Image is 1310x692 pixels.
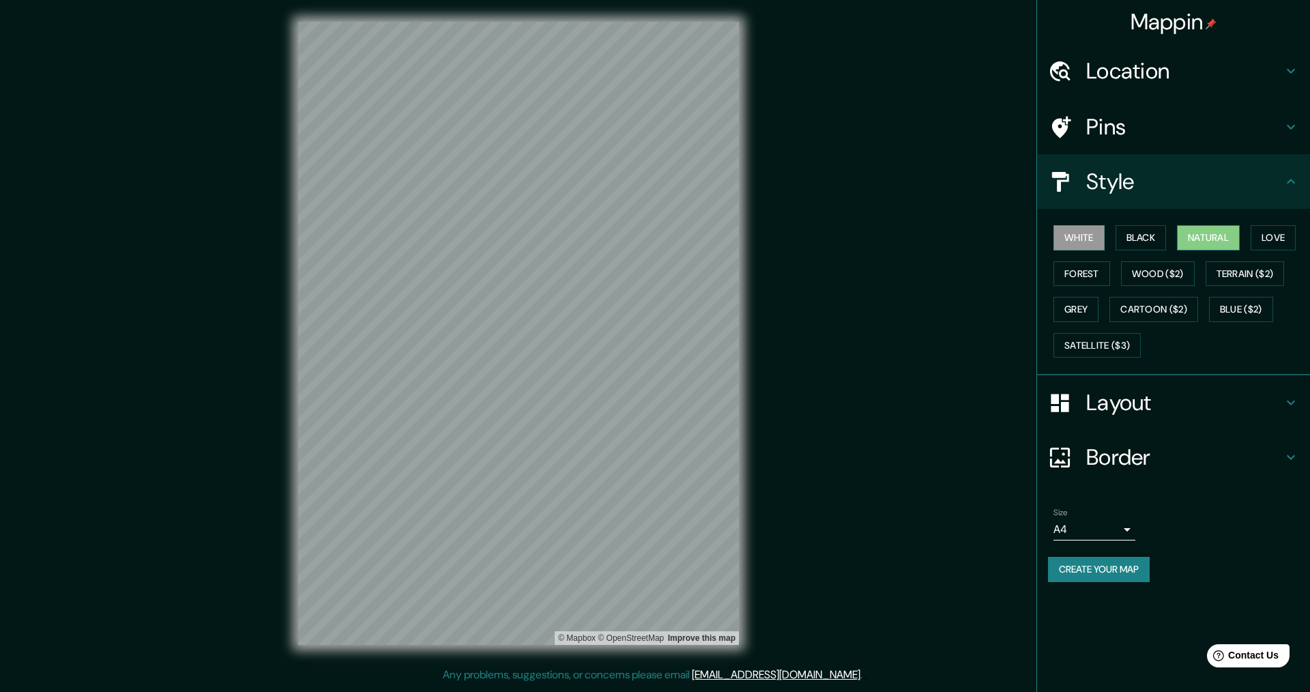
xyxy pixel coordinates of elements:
[1086,113,1283,141] h4: Pins
[1048,557,1150,582] button: Create your map
[1086,389,1283,416] h4: Layout
[1037,375,1310,430] div: Layout
[598,633,664,643] a: OpenStreetMap
[1086,57,1283,85] h4: Location
[1053,261,1110,287] button: Forest
[1053,333,1141,358] button: Satellite ($3)
[298,22,739,645] canvas: Map
[1251,225,1296,250] button: Love
[1116,225,1167,250] button: Black
[1209,297,1273,322] button: Blue ($2)
[862,667,864,683] div: .
[1086,168,1283,195] h4: Style
[558,633,596,643] a: Mapbox
[1109,297,1198,322] button: Cartoon ($2)
[1206,18,1217,29] img: pin-icon.png
[1037,44,1310,98] div: Location
[1086,444,1283,471] h4: Border
[1177,225,1240,250] button: Natural
[1053,297,1098,322] button: Grey
[1037,154,1310,209] div: Style
[1206,261,1285,287] button: Terrain ($2)
[1053,507,1068,519] label: Size
[1037,100,1310,154] div: Pins
[1053,519,1135,540] div: A4
[443,667,862,683] p: Any problems, suggestions, or concerns please email .
[692,667,860,682] a: [EMAIL_ADDRESS][DOMAIN_NAME]
[1037,430,1310,485] div: Border
[864,667,867,683] div: .
[1053,225,1105,250] button: White
[668,633,736,643] a: Map feedback
[1121,261,1195,287] button: Wood ($2)
[1131,8,1217,35] h4: Mappin
[1189,639,1295,677] iframe: Help widget launcher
